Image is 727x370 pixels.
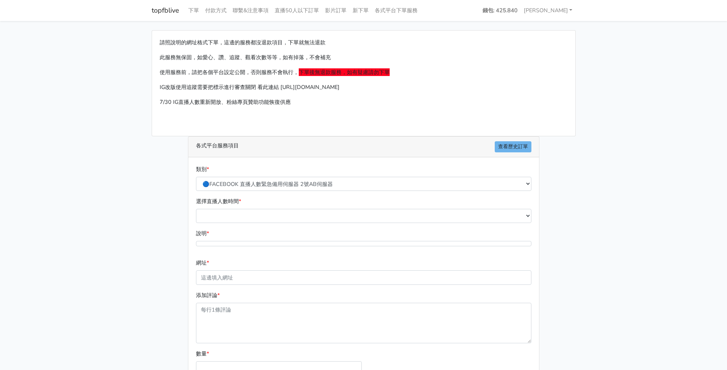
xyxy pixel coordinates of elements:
p: 7/30 IG直播人數重新開放、粉絲專頁贊助功能恢復供應 [160,98,568,107]
a: 聯繫&注意事項 [230,3,272,18]
strong: 錢包: 425.840 [483,6,518,14]
a: 錢包: 425.840 [479,3,521,18]
label: 選擇直播人數時間 [196,197,241,206]
a: topfblive [152,3,179,18]
label: 數量 [196,349,209,358]
a: [PERSON_NAME] [521,3,576,18]
label: 類別 [196,165,209,174]
label: 說明 [196,229,209,238]
p: IG改版使用追蹤需要把標示進行審查關閉 看此連結 [URL][DOMAIN_NAME] [160,83,568,92]
a: 各式平台下單服務 [372,3,421,18]
p: 此服務無保固，如愛心、讚、追蹤、觀看次數等等，如有掉落，不會補充 [160,53,568,62]
label: 網址 [196,259,209,267]
a: 查看歷史訂單 [495,141,531,152]
span: 下單後無退款服務，如有疑慮請勿下單 [299,68,390,76]
div: 各式平台服務項目 [188,137,539,157]
a: 新下單 [350,3,372,18]
a: 直播50人以下訂單 [272,3,322,18]
a: 下單 [185,3,202,18]
a: 付款方式 [202,3,230,18]
p: 請照說明的網址格式下單，這邊的服務都沒退款項目，下單就無法退款 [160,38,568,47]
a: 影片訂單 [322,3,350,18]
p: 使用服務前，請把各個平台設定公開，否則服務不會執行， [160,68,568,77]
label: 添加評論 [196,291,220,300]
input: 這邊填入網址 [196,270,531,284]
